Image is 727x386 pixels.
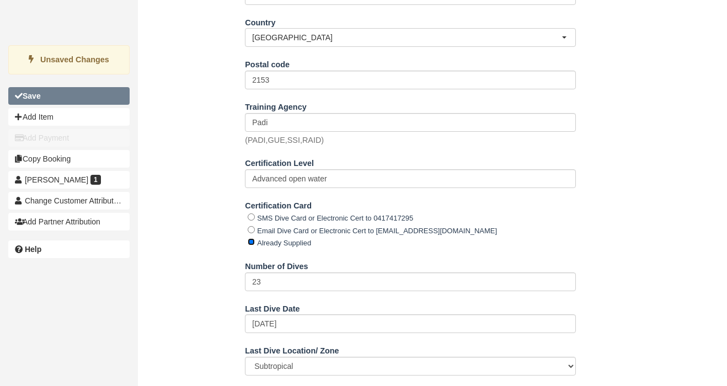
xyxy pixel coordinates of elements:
[8,192,130,210] button: Change Customer Attribution
[245,196,312,212] label: Certification Card
[245,299,300,315] label: Last Dive Date
[8,213,130,230] button: Add Partner Attribution
[245,257,308,272] label: Number of Dives
[8,240,130,258] a: Help
[245,341,339,357] label: Last Dive Location/ Zone
[245,55,290,71] label: Postal code
[245,98,306,113] label: Training Agency
[25,196,124,205] span: Change Customer Attribution
[8,150,130,168] button: Copy Booking
[257,239,311,247] label: Already Supplied
[8,108,130,126] button: Add Item
[245,135,324,146] p: (PADI,GUE,SSI,RAID)
[257,227,497,235] label: Email Dive Card or Electronic Cert to [EMAIL_ADDRESS][DOMAIN_NAME]
[257,214,413,222] label: SMS Dive Card or Electronic Cert to 0417417295
[252,32,562,43] span: [GEOGRAPHIC_DATA]
[90,175,101,185] span: 1
[40,55,109,64] strong: Unsaved Changes
[8,171,130,189] a: [PERSON_NAME] 1
[245,28,576,47] button: [GEOGRAPHIC_DATA]
[25,245,41,254] b: Help
[245,154,314,169] label: Certification Level
[25,175,88,184] span: [PERSON_NAME]
[8,129,130,147] button: Add Payment
[23,92,41,100] b: Save
[8,87,130,105] button: Save
[245,13,275,29] label: Country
